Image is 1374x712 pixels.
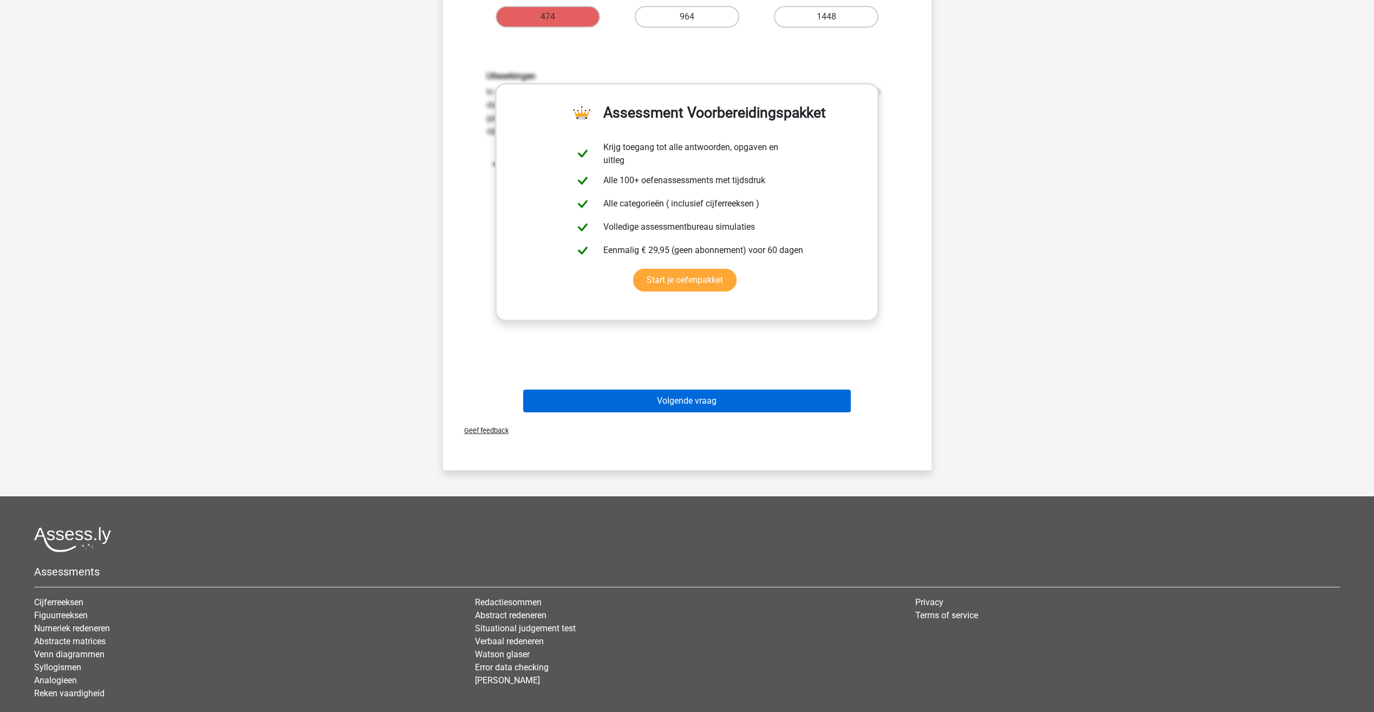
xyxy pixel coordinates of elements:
[523,390,851,412] button: Volgende vraag
[478,71,896,288] div: In deze reeks vind je het tweede getal door het eerste getal *2 te doen. Het derde getal in de re...
[475,597,542,607] a: Redactiesommen
[475,623,576,633] a: Situational judgement test
[34,527,111,552] img: Assessly logo
[34,675,77,685] a: Analogieen
[635,6,739,28] label: 964
[492,147,516,177] tspan: -2
[34,649,105,659] a: Venn diagrammen
[34,688,105,698] a: Reken vaardigheid
[475,636,544,646] a: Verbaal redeneren
[915,597,943,607] a: Privacy
[475,649,530,659] a: Watson glaser
[455,426,509,435] span: Geef feedback
[486,71,888,81] h6: Uitwerkingen
[34,565,1340,578] h5: Assessments
[475,675,540,685] a: [PERSON_NAME]
[475,662,549,672] a: Error data checking
[915,610,978,620] a: Terms of service
[34,662,81,672] a: Syllogismen
[633,269,737,292] a: Start je oefenpakket
[496,6,600,28] label: 474
[34,610,88,620] a: Figuurreeksen
[475,610,546,620] a: Abstract redeneren
[774,6,878,28] label: 1448
[34,636,106,646] a: Abstracte matrices
[34,597,83,607] a: Cijferreeksen
[34,623,110,633] a: Numeriek redeneren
